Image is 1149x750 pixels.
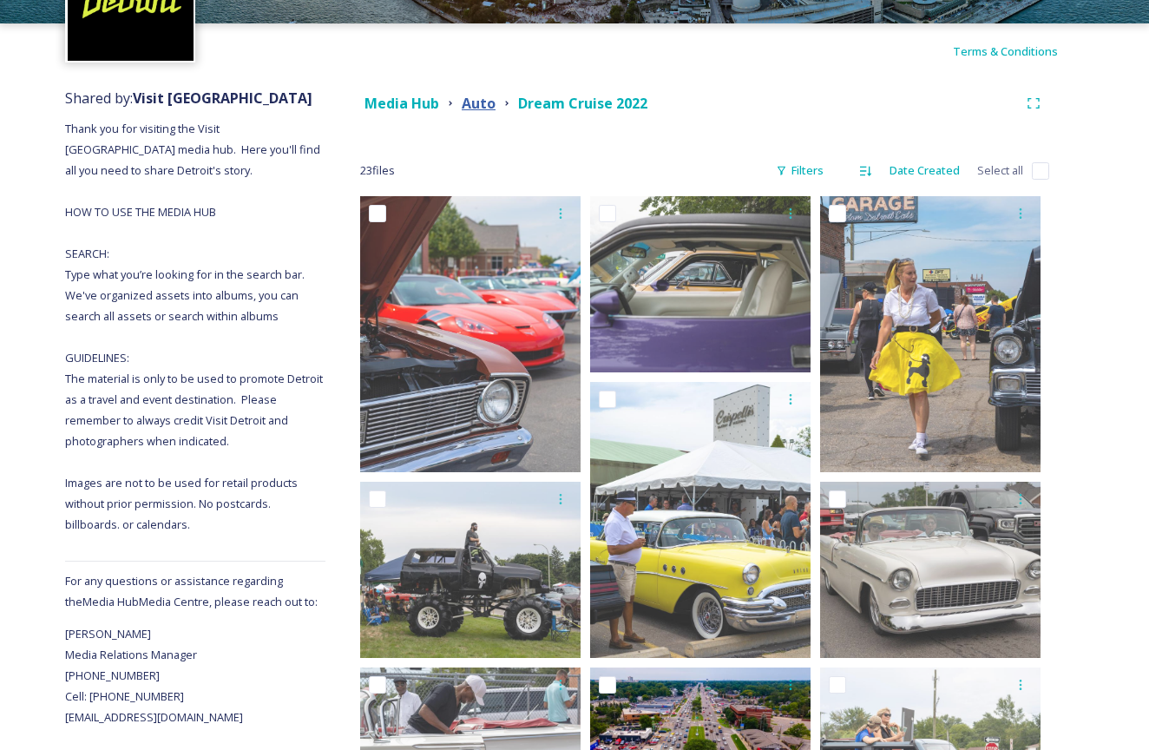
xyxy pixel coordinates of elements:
[590,382,811,658] img: Dream Cruise 2022 (20).jpg
[518,94,647,113] strong: Dream Cruise 2022
[953,43,1058,59] span: Terms & Conditions
[65,121,325,532] span: Thank you for visiting the Visit [GEOGRAPHIC_DATA] media hub. Here you'll find all you need to sh...
[360,162,395,179] span: 23 file s
[977,162,1023,179] span: Select all
[462,94,496,113] strong: Auto
[767,154,832,187] div: Filters
[820,482,1041,658] img: Dream Cruise 2022 (18).jpg
[65,573,318,609] span: For any questions or assistance regarding the Media Hub Media Centre, please reach out to:
[133,89,312,108] strong: Visit [GEOGRAPHIC_DATA]
[360,196,581,472] img: Dream Cruise 2022 (13).jpg
[360,482,581,658] img: Dream Cruise 2022 (9).jpg
[590,196,811,372] img: Dream Cruise 2022 (22).jpg
[820,196,1041,472] img: Dream Cruise 2022.jpg
[364,94,439,113] strong: Media Hub
[65,626,243,725] span: [PERSON_NAME] Media Relations Manager [PHONE_NUMBER] Cell: [PHONE_NUMBER] [EMAIL_ADDRESS][DOMAIN_...
[65,89,312,108] span: Shared by:
[881,154,968,187] div: Date Created
[953,41,1084,62] a: Terms & Conditions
